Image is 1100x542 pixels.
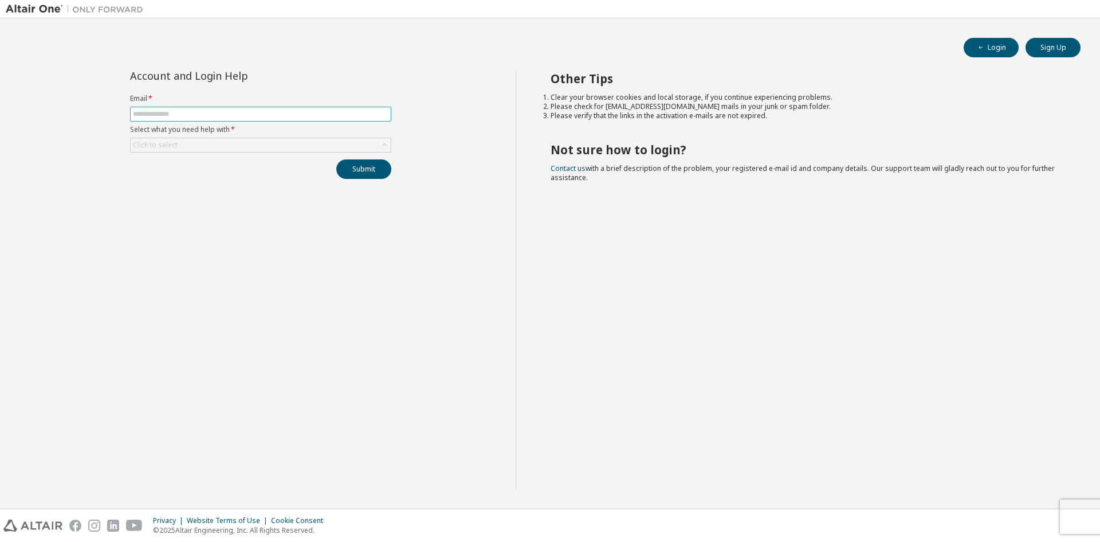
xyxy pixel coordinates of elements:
img: instagram.svg [88,520,100,532]
a: Contact us [551,163,586,173]
li: Clear your browser cookies and local storage, if you continue experiencing problems. [551,93,1060,102]
h2: Other Tips [551,71,1060,86]
label: Email [130,94,391,103]
span: with a brief description of the problem, your registered e-mail id and company details. Our suppo... [551,163,1055,182]
p: © 2025 Altair Engineering, Inc. All Rights Reserved. [153,525,330,535]
img: Altair One [6,3,149,15]
img: youtube.svg [126,520,143,532]
label: Select what you need help with [130,125,391,134]
div: Click to select [131,138,391,152]
img: altair_logo.svg [3,520,62,532]
h2: Not sure how to login? [551,142,1060,157]
img: linkedin.svg [107,520,119,532]
button: Sign Up [1026,38,1081,57]
div: Click to select [133,141,178,150]
li: Please check for [EMAIL_ADDRESS][DOMAIN_NAME] mails in your junk or spam folder. [551,102,1060,111]
div: Account and Login Help [130,71,339,80]
div: Cookie Consent [271,516,330,525]
button: Submit [336,159,391,179]
img: facebook.svg [69,520,81,532]
div: Privacy [153,516,187,525]
li: Please verify that the links in the activation e-mails are not expired. [551,111,1060,120]
div: Website Terms of Use [187,516,271,525]
button: Login [964,38,1019,57]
